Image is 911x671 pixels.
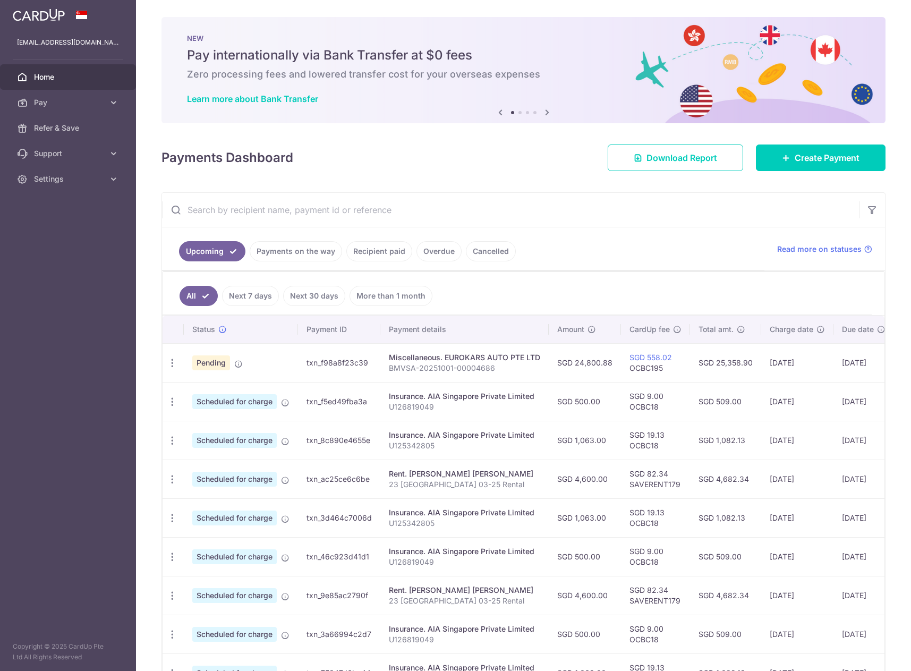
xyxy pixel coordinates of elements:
p: U126819049 [389,557,540,567]
span: Scheduled for charge [192,511,277,525]
td: SGD 24,800.88 [549,343,621,382]
td: SGD 509.00 [690,537,761,576]
td: [DATE] [833,343,894,382]
a: More than 1 month [350,286,432,306]
td: txn_f5ed49fba3a [298,382,380,421]
td: SGD 19.13 OCBC18 [621,421,690,460]
p: U125342805 [389,440,540,451]
td: [DATE] [761,576,833,615]
td: SGD 509.00 [690,382,761,421]
a: Upcoming [179,241,245,261]
p: [EMAIL_ADDRESS][DOMAIN_NAME] [17,37,119,48]
td: [DATE] [761,498,833,537]
div: Rent. [PERSON_NAME] [PERSON_NAME] [389,469,540,479]
span: Due date [842,324,874,335]
a: SGD 558.02 [629,353,672,362]
td: [DATE] [761,343,833,382]
a: Cancelled [466,241,516,261]
div: Rent. [PERSON_NAME] [PERSON_NAME] [389,585,540,596]
span: Refer & Save [34,123,104,133]
td: [DATE] [833,460,894,498]
td: txn_f98a8f23c39 [298,343,380,382]
td: [DATE] [833,498,894,537]
h5: Pay internationally via Bank Transfer at $0 fees [187,47,860,64]
td: OCBC195 [621,343,690,382]
td: SGD 509.00 [690,615,761,653]
span: Scheduled for charge [192,549,277,564]
a: Payments on the way [250,241,342,261]
td: [DATE] [833,382,894,421]
td: [DATE] [833,421,894,460]
td: SGD 82.34 SAVERENT179 [621,460,690,498]
th: Payment ID [298,316,380,343]
td: SGD 1,063.00 [549,498,621,537]
span: Total amt. [699,324,734,335]
div: Insurance. AIA Singapore Private Limited [389,507,540,518]
p: U125342805 [389,518,540,529]
td: SGD 4,600.00 [549,576,621,615]
a: Create Payment [756,145,886,171]
span: Status [192,324,215,335]
p: 23 [GEOGRAPHIC_DATA] 03-25 Rental [389,479,540,490]
td: txn_3a66994c2d7 [298,615,380,653]
a: Learn more about Bank Transfer [187,94,318,104]
td: SGD 1,063.00 [549,421,621,460]
td: [DATE] [761,460,833,498]
div: Miscellaneous. EUROKARS AUTO PTE LTD [389,352,540,363]
td: SGD 25,358.90 [690,343,761,382]
td: SGD 4,682.34 [690,576,761,615]
a: All [180,286,218,306]
td: SGD 4,682.34 [690,460,761,498]
span: Pay [34,97,104,108]
span: CardUp fee [629,324,670,335]
a: Next 7 days [222,286,279,306]
td: SGD 9.00 OCBC18 [621,382,690,421]
p: NEW [187,34,860,43]
a: Overdue [416,241,462,261]
td: [DATE] [833,576,894,615]
span: Amount [557,324,584,335]
td: SGD 19.13 OCBC18 [621,498,690,537]
td: [DATE] [761,615,833,653]
th: Payment details [380,316,549,343]
p: U126819049 [389,402,540,412]
td: [DATE] [833,537,894,576]
a: Recipient paid [346,241,412,261]
td: [DATE] [761,421,833,460]
p: BMVSA-20251001-00004686 [389,363,540,373]
span: Read more on statuses [777,244,862,254]
span: Scheduled for charge [192,588,277,603]
td: SGD 4,600.00 [549,460,621,498]
td: txn_8c890e4655e [298,421,380,460]
span: Download Report [646,151,717,164]
span: Scheduled for charge [192,472,277,487]
td: SGD 500.00 [549,537,621,576]
span: Support [34,148,104,159]
a: Next 30 days [283,286,345,306]
span: Scheduled for charge [192,394,277,409]
span: Scheduled for charge [192,433,277,448]
span: Create Payment [795,151,859,164]
div: Insurance. AIA Singapore Private Limited [389,430,540,440]
td: [DATE] [761,537,833,576]
span: Settings [34,174,104,184]
input: Search by recipient name, payment id or reference [162,193,859,227]
td: txn_9e85ac2790f [298,576,380,615]
h6: Zero processing fees and lowered transfer cost for your overseas expenses [187,68,860,81]
td: txn_3d464c7006d [298,498,380,537]
span: Home [34,72,104,82]
a: Download Report [608,145,743,171]
a: Read more on statuses [777,244,872,254]
td: SGD 500.00 [549,382,621,421]
td: txn_ac25ce6c6be [298,460,380,498]
div: Insurance. AIA Singapore Private Limited [389,624,540,634]
td: SGD 1,082.13 [690,421,761,460]
img: CardUp [13,9,65,21]
td: [DATE] [761,382,833,421]
span: Pending [192,355,230,370]
td: txn_46c923d41d1 [298,537,380,576]
td: SGD 1,082.13 [690,498,761,537]
td: SGD 82.34 SAVERENT179 [621,576,690,615]
img: Bank transfer banner [161,17,886,123]
span: Charge date [770,324,813,335]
